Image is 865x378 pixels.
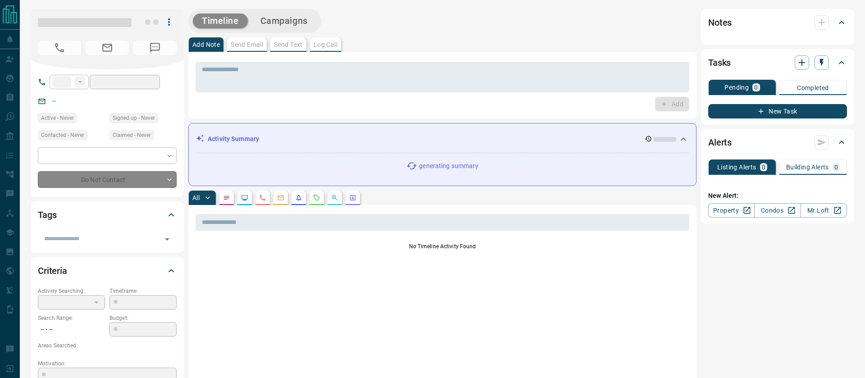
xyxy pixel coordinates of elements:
svg: Emails [277,194,284,201]
a: Condos [754,203,801,218]
button: Campaigns [251,14,317,28]
p: Pending [724,84,749,91]
p: 0 [754,84,758,91]
span: No Email [86,41,129,55]
p: No Timeline Activity Found [196,242,689,250]
div: Do Not Contact [38,171,177,188]
p: New Alert: [708,191,847,200]
svg: Agent Actions [349,194,356,201]
span: Active - Never [41,114,74,123]
h2: Criteria [38,264,67,278]
svg: Requests [313,194,320,201]
button: Timeline [193,14,248,28]
span: Claimed - Never [113,131,151,140]
div: Activity Summary [196,131,689,147]
h2: Notes [708,15,732,30]
h2: Tags [38,208,56,222]
h2: Alerts [708,135,732,150]
p: Timeframe: [109,287,177,295]
span: No Number [133,41,177,55]
svg: Opportunities [331,194,338,201]
span: No Number [38,41,81,55]
p: Building Alerts [786,164,829,170]
p: Motivation: [38,360,177,368]
p: Budget: [109,314,177,322]
span: Signed up - Never [113,114,155,123]
p: Areas Searched: [38,342,177,350]
p: generating summary [419,161,478,171]
p: All [192,195,200,201]
p: Actively Searching: [38,287,105,295]
p: Search Range: [38,314,105,322]
a: -- [52,97,56,105]
button: New Task [708,104,847,118]
div: Alerts [708,132,847,153]
span: Contacted - Never [41,131,84,140]
div: Criteria [38,260,177,282]
svg: Calls [259,194,266,201]
a: Property [708,203,755,218]
p: Completed [797,85,829,91]
a: Mr.Loft [801,203,847,218]
p: -- - -- [38,322,105,337]
p: Listing Alerts [717,164,756,170]
button: Open [161,233,173,246]
p: 0 [834,164,838,170]
svg: Listing Alerts [295,194,302,201]
div: Tags [38,204,177,226]
svg: Notes [223,194,230,201]
div: Tasks [708,52,847,73]
p: Add Note [192,41,220,48]
svg: Lead Browsing Activity [241,194,248,201]
h2: Tasks [708,55,731,70]
div: Notes [708,12,847,33]
p: Activity Summary [208,134,259,144]
p: 0 [762,164,765,170]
